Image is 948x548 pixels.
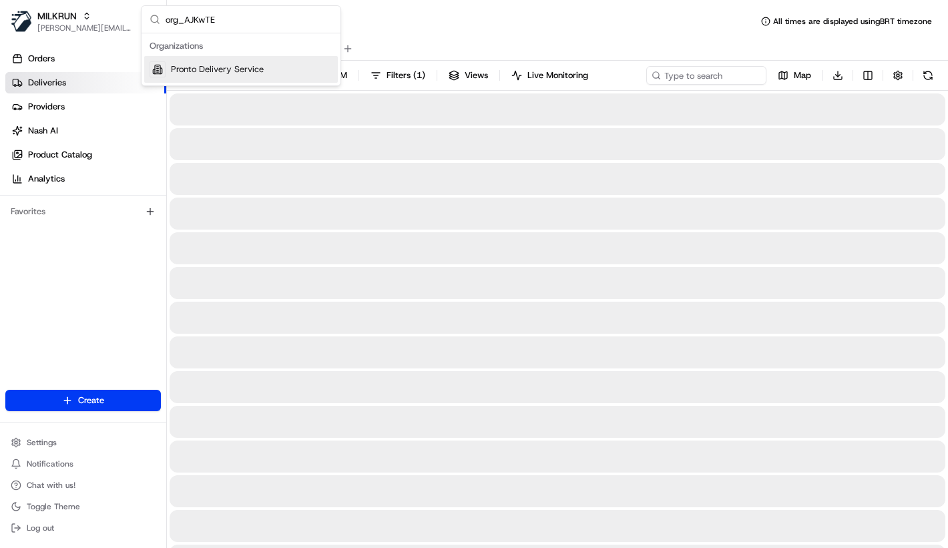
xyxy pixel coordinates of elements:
span: Nash AI [28,125,58,137]
span: Notifications [27,459,73,469]
div: Suggestions [142,33,340,85]
a: Orders [5,48,166,69]
input: Type to search [646,66,766,85]
span: Live Monitoring [527,69,588,81]
span: Analytics [28,173,65,185]
span: Deliveries [28,77,66,89]
button: Filters(1) [365,66,431,85]
span: Views [465,69,488,81]
span: Product Catalog [28,149,92,161]
button: Refresh [919,66,937,85]
a: Analytics [5,168,166,190]
button: Create [5,390,161,411]
button: Live Monitoring [505,66,594,85]
span: Settings [27,437,57,448]
button: Views [443,66,494,85]
span: Orders [28,53,55,65]
span: Log out [27,523,54,533]
a: Deliveries [5,72,166,93]
span: All times are displayed using BRT timezone [773,16,932,27]
span: Filters [387,69,425,81]
span: Chat with us! [27,480,75,491]
span: Toggle Theme [27,501,80,512]
button: Chat with us! [5,476,161,495]
button: Toggle Theme [5,497,161,516]
div: Organizations [144,36,338,56]
div: Favorites [5,201,161,222]
a: Providers [5,96,166,117]
span: Providers [28,101,65,113]
button: MILKRUN [37,9,77,23]
button: MILKRUNMILKRUN[PERSON_NAME][EMAIL_ADDRESS][DOMAIN_NAME] [5,5,138,37]
button: Map [772,66,817,85]
button: Log out [5,519,161,537]
img: MILKRUN [11,11,32,32]
span: Create [78,394,104,406]
a: Powered byPylon [94,73,162,83]
span: Map [794,69,811,81]
button: [PERSON_NAME][EMAIL_ADDRESS][DOMAIN_NAME] [37,23,133,33]
button: Settings [5,433,161,452]
span: ( 1 ) [413,69,425,81]
a: Nash AI [5,120,166,142]
a: Product Catalog [5,144,166,166]
span: Pronto Delivery Service [171,63,264,75]
span: Pylon [133,73,162,83]
input: Search... [166,6,332,33]
button: Notifications [5,455,161,473]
